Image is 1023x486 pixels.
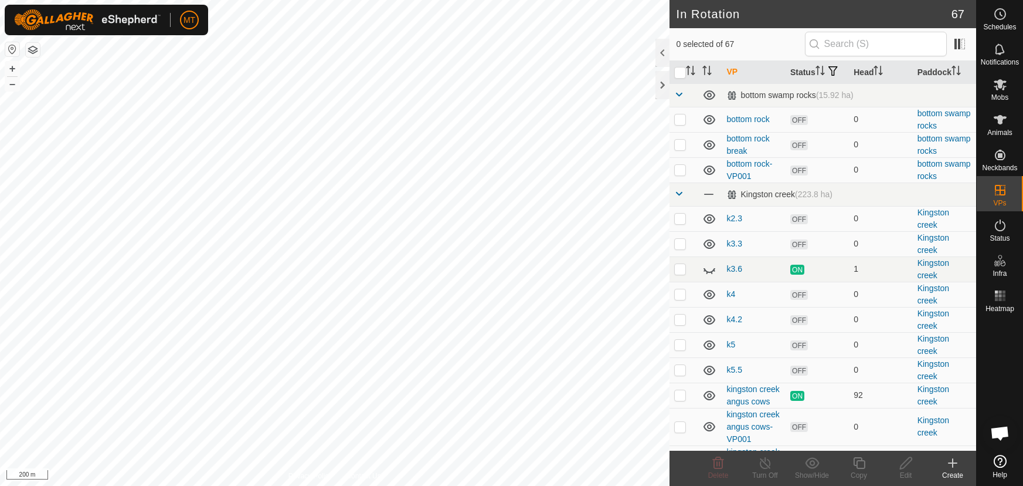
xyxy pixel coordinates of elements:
a: Kingston creek [917,309,949,330]
a: Contact Us [346,471,380,481]
a: k4 [727,289,736,299]
span: OFF [790,340,808,350]
td: 0 [849,107,912,132]
a: Kingston creek [917,334,949,356]
span: ON [790,265,804,275]
a: bottom swamp rocks [917,109,971,130]
span: Neckbands [982,164,1017,171]
span: ON [790,391,804,401]
span: OFF [790,166,808,176]
a: k5 [727,340,736,349]
span: Mobs [991,94,1008,101]
a: Kingston creek [917,384,949,406]
a: bottom rock-VP001 [727,159,773,181]
div: Copy [835,470,882,481]
span: MT [183,14,195,26]
p-sorticon: Activate to sort [951,67,961,77]
td: 0 [849,206,912,231]
div: Edit [882,470,929,481]
span: OFF [790,140,808,150]
td: 0 [849,157,912,183]
span: Animals [987,129,1012,136]
a: Kingston creek [917,283,949,305]
div: Turn Off [742,470,789,481]
td: 0 [849,357,912,383]
a: kingston creek angus cows-VP002 [727,447,780,481]
a: bottom swamp rocks [917,159,971,181]
a: bottom rock break [727,134,770,156]
span: Infra [993,270,1007,277]
div: bottom swamp rocks [727,90,854,100]
span: Help [993,471,1007,478]
span: OFF [790,315,808,325]
a: Kingston creek [917,258,949,280]
img: Gallagher Logo [14,9,161,31]
div: Create [929,470,976,481]
p-sorticon: Activate to sort [874,67,883,77]
a: k2.3 [727,214,742,223]
span: Status [990,235,1010,242]
td: 0 [849,231,912,256]
td: 0 [849,332,912,357]
span: OFF [790,422,808,432]
span: OFF [790,239,808,249]
a: Privacy Policy [288,471,332,481]
a: Kingston creek [917,208,949,230]
span: Delete [708,471,729,480]
a: bottom swamp rocks [917,134,971,156]
td: 0 [849,408,912,446]
input: Search (S) [805,32,947,56]
td: 92 [849,383,912,408]
span: (15.92 ha) [816,90,854,100]
span: 0 selected of 67 [677,38,805,50]
a: Kingston creek [917,416,949,437]
button: Reset Map [5,42,19,56]
td: 0 [849,446,912,483]
span: VPs [993,200,1006,207]
td: 0 [849,307,912,332]
span: Notifications [981,59,1019,66]
div: Open chat [983,416,1018,451]
h2: In Rotation [677,7,951,21]
th: Status [786,61,849,84]
th: Paddock [913,61,976,84]
a: Help [977,450,1023,483]
button: + [5,62,19,76]
div: Show/Hide [789,470,835,481]
a: bottom rock [727,114,770,124]
th: VP [722,61,786,84]
span: Schedules [983,23,1016,31]
th: Head [849,61,912,84]
span: Heatmap [985,305,1014,312]
a: k5.5 [727,365,742,374]
a: kingston creek angus cows [727,384,780,406]
p-sorticon: Activate to sort [815,67,825,77]
button: Map Layers [26,43,40,57]
a: k3.6 [727,264,742,274]
a: kingston creek angus cows-VP001 [727,410,780,444]
div: Kingston creek [727,190,832,200]
a: Kingston creek [917,233,949,255]
button: – [5,77,19,91]
p-sorticon: Activate to sort [686,67,695,77]
span: 67 [951,5,964,23]
span: OFF [790,214,808,224]
td: 0 [849,132,912,157]
a: Kingston creek [917,359,949,381]
p-sorticon: Activate to sort [702,67,712,77]
a: k3.3 [727,239,742,248]
span: (223.8 ha) [795,190,832,199]
span: OFF [790,366,808,376]
td: 1 [849,256,912,282]
a: k4.2 [727,315,742,324]
td: 0 [849,282,912,307]
span: OFF [790,290,808,300]
span: OFF [790,115,808,125]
